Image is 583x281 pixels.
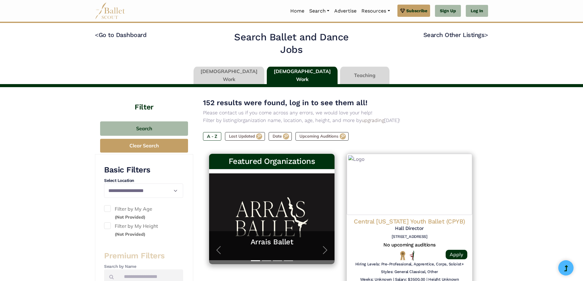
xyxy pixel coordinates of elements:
[284,257,293,264] button: Slide 4
[352,225,467,232] h5: Hall Director
[466,5,488,17] a: Log In
[104,264,183,270] h4: Search by Name
[288,5,307,17] a: Home
[359,5,392,17] a: Resources
[192,67,266,84] li: [DEMOGRAPHIC_DATA] Work
[104,178,183,184] h4: Select Location
[251,257,260,264] button: Slide 1
[435,5,461,17] a: Sign Up
[225,132,265,141] label: Last Updated
[362,117,384,123] a: upgrading
[104,205,183,221] label: Filter by My Age
[269,132,292,141] label: Date
[104,165,183,175] h3: Basic Filters
[262,257,271,264] button: Slide 2
[381,269,438,275] h6: Styles: General Classical, Other
[406,7,427,14] span: Subscribe
[115,214,145,220] small: (Not Provided)
[203,109,478,117] p: Please contact us if you come across any errors, we would love your help!
[95,31,99,39] code: <
[115,231,145,237] small: (Not Provided)
[223,31,360,56] h2: Search Ballet and Dance Jobs
[399,251,407,260] img: National
[100,139,188,153] button: Clear Search
[95,87,193,112] h4: Filter
[410,251,414,261] img: All
[446,250,467,259] a: Apply
[295,132,349,141] label: Upcoming Auditions
[203,132,221,141] label: A - Z
[352,217,467,225] h4: Central [US_STATE] Youth Ballet (CPYB)
[273,257,282,264] button: Slide 3
[352,242,467,248] h5: No upcoming auditions
[307,5,332,17] a: Search
[104,251,183,261] h3: Premium Filters
[423,31,488,39] a: Search Other Listings>
[95,31,147,39] a: <Go to Dashboard
[203,98,368,107] span: 152 results were found, log in to see them all!
[484,31,488,39] code: >
[104,222,183,238] label: Filter by My Height
[266,67,339,84] li: [DEMOGRAPHIC_DATA] Work
[352,234,467,239] h6: [STREET_ADDRESS]
[339,67,391,84] li: Teaching
[397,5,430,17] a: Subscribe
[100,121,188,136] button: Search
[355,262,464,267] h6: Hiring Levels: Pre-Professional, Apprentice, Corps, Soloist+
[215,237,328,247] a: Arrais Ballet
[400,7,405,14] img: gem.svg
[332,5,359,17] a: Advertise
[214,156,330,167] h3: Featured Organizations
[203,116,478,124] p: Filter by listing/organization name, location, age, height, and more by [DATE]!
[347,154,472,215] img: Logo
